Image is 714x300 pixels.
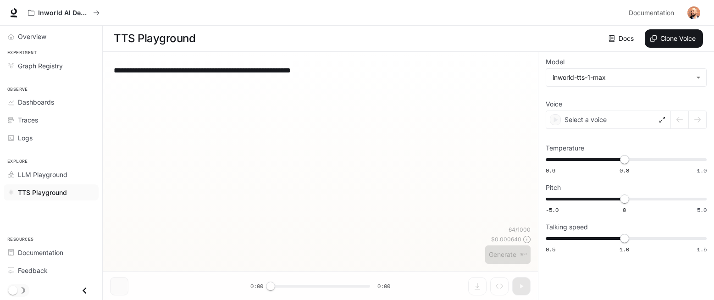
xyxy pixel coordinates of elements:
span: Documentation [18,248,63,257]
a: Docs [607,29,637,48]
span: 1.5 [697,245,707,253]
span: 1.0 [697,167,707,174]
span: Dark mode toggle [8,285,17,295]
span: Overview [18,32,46,41]
img: User avatar [687,6,700,19]
p: Talking speed [546,224,588,230]
p: Model [546,59,565,65]
button: User avatar [685,4,703,22]
button: All workspaces [24,4,104,22]
span: 0 [623,206,626,214]
a: Traces [4,112,99,128]
p: $ 0.000640 [491,235,521,243]
div: inworld-tts-1-max [546,69,706,86]
button: Close drawer [74,281,95,300]
div: inworld-tts-1-max [553,73,692,82]
span: TTS Playground [18,188,67,197]
p: Voice [546,101,562,107]
p: Temperature [546,145,584,151]
span: Documentation [629,7,674,19]
span: Feedback [18,266,48,275]
a: Feedback [4,262,99,278]
p: Select a voice [565,115,607,124]
span: Logs [18,133,33,143]
span: Dashboards [18,97,54,107]
h1: TTS Playground [114,29,195,48]
span: 0.5 [546,245,555,253]
a: Documentation [4,244,99,261]
a: Dashboards [4,94,99,110]
span: 0.8 [620,167,629,174]
a: Overview [4,28,99,44]
p: Inworld AI Demos [38,9,89,17]
button: Clone Voice [645,29,703,48]
span: Traces [18,115,38,125]
a: Logs [4,130,99,146]
span: 0.6 [546,167,555,174]
p: Pitch [546,184,561,191]
span: 5.0 [697,206,707,214]
a: Documentation [625,4,681,22]
a: LLM Playground [4,167,99,183]
span: Graph Registry [18,61,63,71]
span: 1.0 [620,245,629,253]
a: Graph Registry [4,58,99,74]
span: LLM Playground [18,170,67,179]
a: TTS Playground [4,184,99,200]
span: -5.0 [546,206,559,214]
